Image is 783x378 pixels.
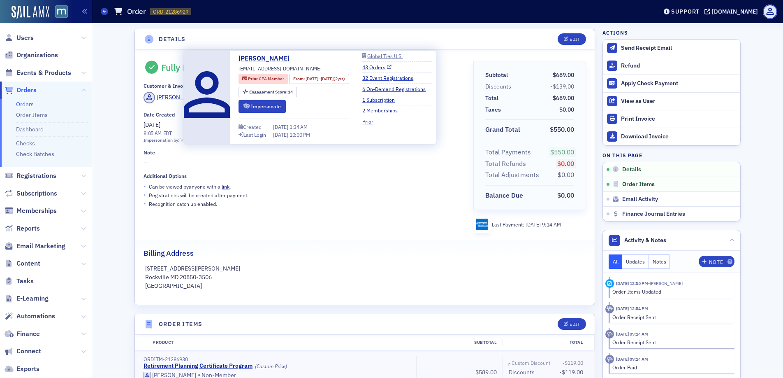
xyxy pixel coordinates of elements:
[16,294,49,303] span: E-Learning
[485,125,520,135] div: Grand Total
[485,82,514,91] span: Discounts
[153,8,188,15] span: ORD-21286929
[159,320,202,329] h4: Order Items
[559,106,574,113] span: $0.00
[144,121,160,128] span: [DATE]
[16,126,44,133] a: Dashboard
[550,148,574,156] span: $550.00
[699,256,734,267] button: Note
[16,224,40,233] span: Reports
[485,159,526,169] div: Total Refunds
[145,264,585,273] p: [STREET_ADDRESS][PERSON_NAME]
[558,33,586,45] button: Edit
[558,170,574,179] span: $0.00
[621,115,736,123] div: Print Invoice
[16,206,57,215] span: Memberships
[485,191,523,201] div: Balance Due
[476,219,488,230] img: amex
[550,83,574,90] span: -$139.00
[512,359,550,366] div: Custom Discount
[157,93,201,102] div: [PERSON_NAME]
[144,248,194,259] h2: Billing Address
[5,329,40,338] a: Finance
[149,200,217,208] p: Recognition catch up enabled.
[259,76,284,82] span: CPA Member
[475,369,497,376] span: $589.00
[550,125,574,133] span: $550.00
[239,74,288,84] div: Prior: Prior: CPA Member
[179,137,212,144] div: [PERSON_NAME]
[612,288,729,295] div: Order Items Updated
[621,62,736,70] div: Refund
[624,236,666,245] span: Activity & Notes
[553,71,574,79] span: $689.00
[616,356,648,362] time: 8/28/2025 09:14 AM
[603,57,740,75] button: Refund
[612,338,729,346] div: Order Receipt Sent
[290,131,310,138] span: 10:00 PM
[16,51,58,60] span: Organizations
[570,322,580,327] div: Edit
[16,150,54,158] a: Check Batches
[16,111,48,119] a: Order Items
[485,105,501,114] div: Taxes
[16,312,55,321] span: Automations
[16,189,57,198] span: Subscriptions
[55,5,68,18] img: SailAMX
[609,254,623,269] button: All
[603,75,740,92] button: Apply Check Payment
[147,339,416,346] div: Product
[5,242,65,251] a: Email Marketing
[507,360,510,367] span: ┌
[16,347,41,356] span: Connect
[293,76,306,82] span: From :
[289,74,349,84] div: From: 2022-09-01 00:00:00
[144,92,201,103] a: [PERSON_NAME]
[144,83,192,89] div: Customer & Invoicee
[512,359,553,366] span: Custom Discount
[243,125,262,129] div: Created
[5,68,71,77] a: Events & Products
[362,118,380,125] a: Prior
[557,159,574,168] span: $0.00
[485,105,504,114] span: Taxes
[144,112,175,118] div: Date Created
[649,254,670,269] button: Notes
[16,259,40,268] span: Content
[622,210,685,218] span: Finance Journal Entries
[485,191,526,201] span: Balance Due
[5,224,40,233] a: Reports
[127,7,146,16] h1: Order
[16,364,39,373] span: Exports
[16,68,71,77] span: Events & Products
[362,96,401,103] a: 1 Subscription
[509,368,535,377] div: Discounts
[605,355,614,364] div: Activity
[612,364,729,371] div: Order Paid
[603,110,740,128] a: Print Invoice
[239,54,296,63] a: [PERSON_NAME]
[149,183,231,190] p: Can be viewed by anyone with a .
[249,89,288,95] span: Engagement Score :
[612,313,729,321] div: Order Receipt Sent
[5,347,41,356] a: Connect
[248,76,259,82] span: Prior
[362,85,432,93] a: 6 On-Demand Registrations
[5,206,57,215] a: Memberships
[362,54,432,58] a: Global Ties U.S.
[485,170,542,180] span: Total Adjustments
[671,8,700,15] div: Support
[5,259,40,268] a: Content
[485,82,511,91] div: Discounts
[648,280,683,286] span: Justin Chase
[239,87,297,97] div: Engagement Score: 14
[485,125,523,135] span: Grand Total
[5,189,57,198] a: Subscriptions
[603,128,740,145] a: Download Invoice
[145,282,585,290] p: [GEOGRAPHIC_DATA]
[622,181,655,188] span: Order Items
[602,29,628,36] h4: Actions
[16,242,65,251] span: Email Marketing
[621,133,736,140] div: Download Invoice
[16,329,40,338] span: Finance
